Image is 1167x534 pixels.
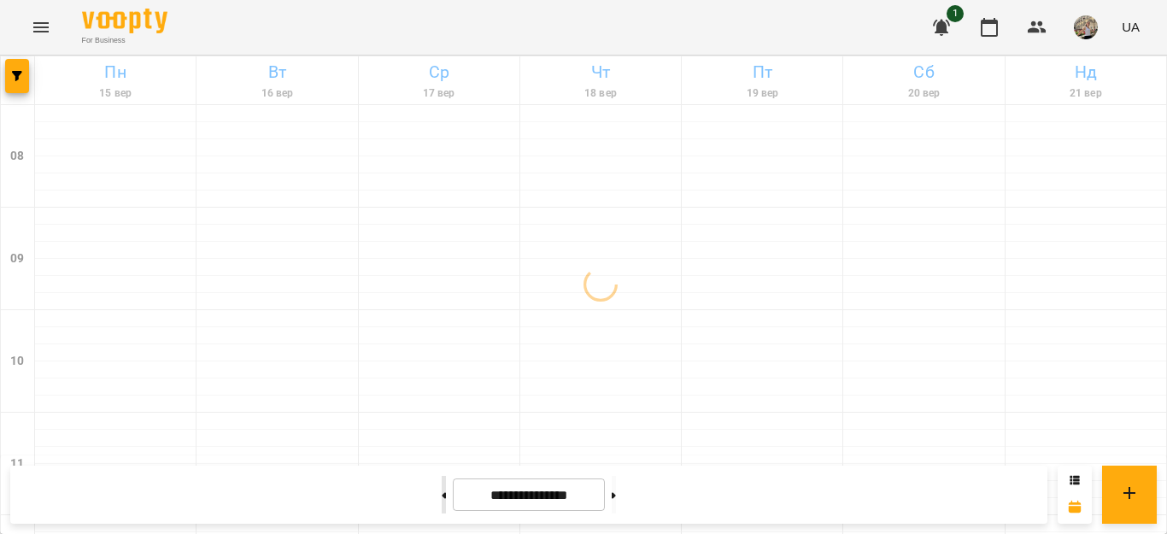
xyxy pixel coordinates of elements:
h6: 09 [10,249,24,268]
h6: 18 вер [523,85,678,102]
img: Voopty Logo [82,9,167,33]
h6: Пт [684,59,840,85]
button: Menu [21,7,62,48]
h6: Чт [523,59,678,85]
h6: Вт [199,59,355,85]
span: UA [1122,18,1140,36]
h6: Сб [846,59,1001,85]
h6: 08 [10,147,24,166]
h6: 17 вер [361,85,517,102]
button: UA [1115,11,1146,43]
h6: 10 [10,352,24,371]
h6: 16 вер [199,85,355,102]
h6: 21 вер [1008,85,1164,102]
h6: Пн [38,59,193,85]
img: 3b46f58bed39ef2acf68cc3a2c968150.jpeg [1074,15,1098,39]
span: 1 [947,5,964,22]
h6: 11 [10,455,24,473]
span: For Business [82,35,167,46]
h6: 20 вер [846,85,1001,102]
h6: 15 вер [38,85,193,102]
h6: Нд [1008,59,1164,85]
h6: 19 вер [684,85,840,102]
h6: Ср [361,59,517,85]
